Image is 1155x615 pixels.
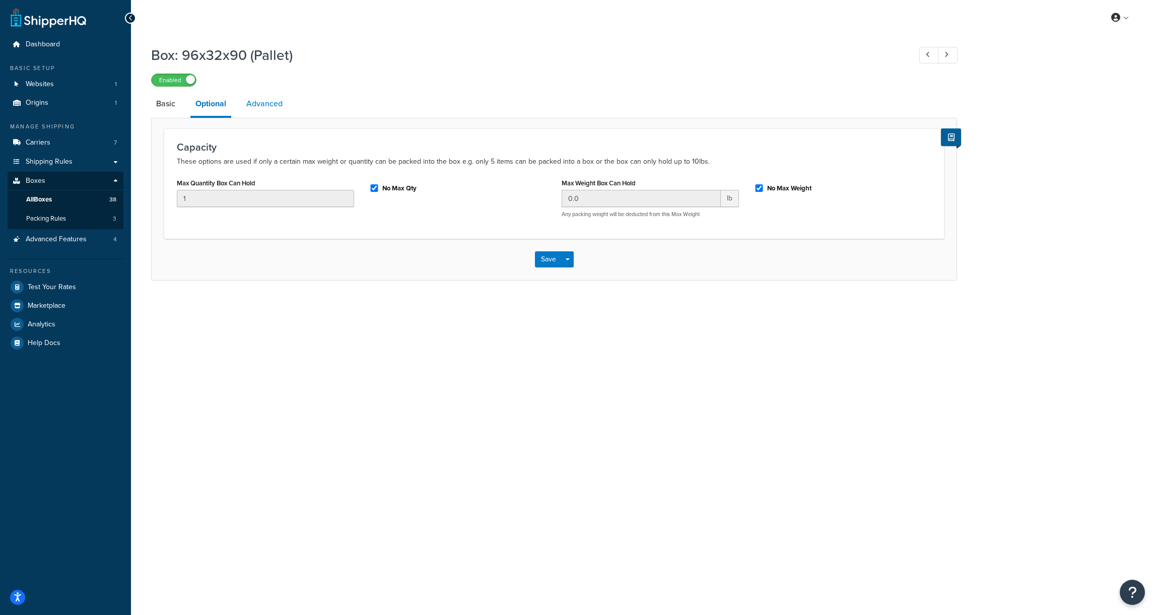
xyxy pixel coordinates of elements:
[8,122,123,131] div: Manage Shipping
[177,142,931,153] h3: Capacity
[28,283,76,292] span: Test Your Rates
[8,210,123,228] li: Packing Rules
[721,190,739,207] span: lb
[8,334,123,352] a: Help Docs
[113,235,117,244] span: 4
[8,267,123,276] div: Resources
[177,179,255,187] label: Max Quantity Box Can Hold
[8,64,123,73] div: Basic Setup
[114,139,117,147] span: 7
[8,75,123,94] li: Websites
[113,215,116,223] span: 3
[26,99,48,107] span: Origins
[8,133,123,152] a: Carriers7
[919,47,939,63] a: Previous Record
[8,315,123,333] a: Analytics
[938,47,958,63] a: Next Record
[1120,580,1145,605] button: Open Resource Center
[8,278,123,296] a: Test Your Rates
[535,251,562,267] button: Save
[8,210,123,228] a: Packing Rules3
[8,133,123,152] li: Carriers
[115,99,117,107] span: 1
[8,153,123,171] a: Shipping Rules
[151,92,180,116] a: Basic
[190,92,231,118] a: Optional
[8,297,123,315] a: Marketplace
[26,80,54,89] span: Websites
[8,94,123,112] li: Origins
[26,177,45,185] span: Boxes
[8,190,123,209] a: AllBoxes38
[28,320,55,329] span: Analytics
[8,94,123,112] a: Origins1
[8,172,123,190] a: Boxes
[8,75,123,94] a: Websites1
[26,139,50,147] span: Carriers
[382,184,417,193] label: No Max Qty
[8,230,123,249] li: Advanced Features
[26,40,60,49] span: Dashboard
[8,230,123,249] a: Advanced Features4
[151,45,901,65] h1: Box: 96x32x90 (Pallet)
[109,195,116,204] span: 38
[8,172,123,229] li: Boxes
[28,302,65,310] span: Marketplace
[8,35,123,54] a: Dashboard
[26,195,52,204] span: All Boxes
[767,184,811,193] label: No Max Weight
[562,211,739,218] p: Any packing weight will be deducted from this Max Weight
[28,339,60,348] span: Help Docs
[562,179,636,187] label: Max Weight Box Can Hold
[177,156,931,168] p: These options are used if only a certain max weight or quantity can be packed into the box e.g. o...
[941,128,961,146] button: Show Help Docs
[152,74,196,86] label: Enabled
[26,158,73,166] span: Shipping Rules
[26,235,87,244] span: Advanced Features
[241,92,288,116] a: Advanced
[115,80,117,89] span: 1
[26,215,66,223] span: Packing Rules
